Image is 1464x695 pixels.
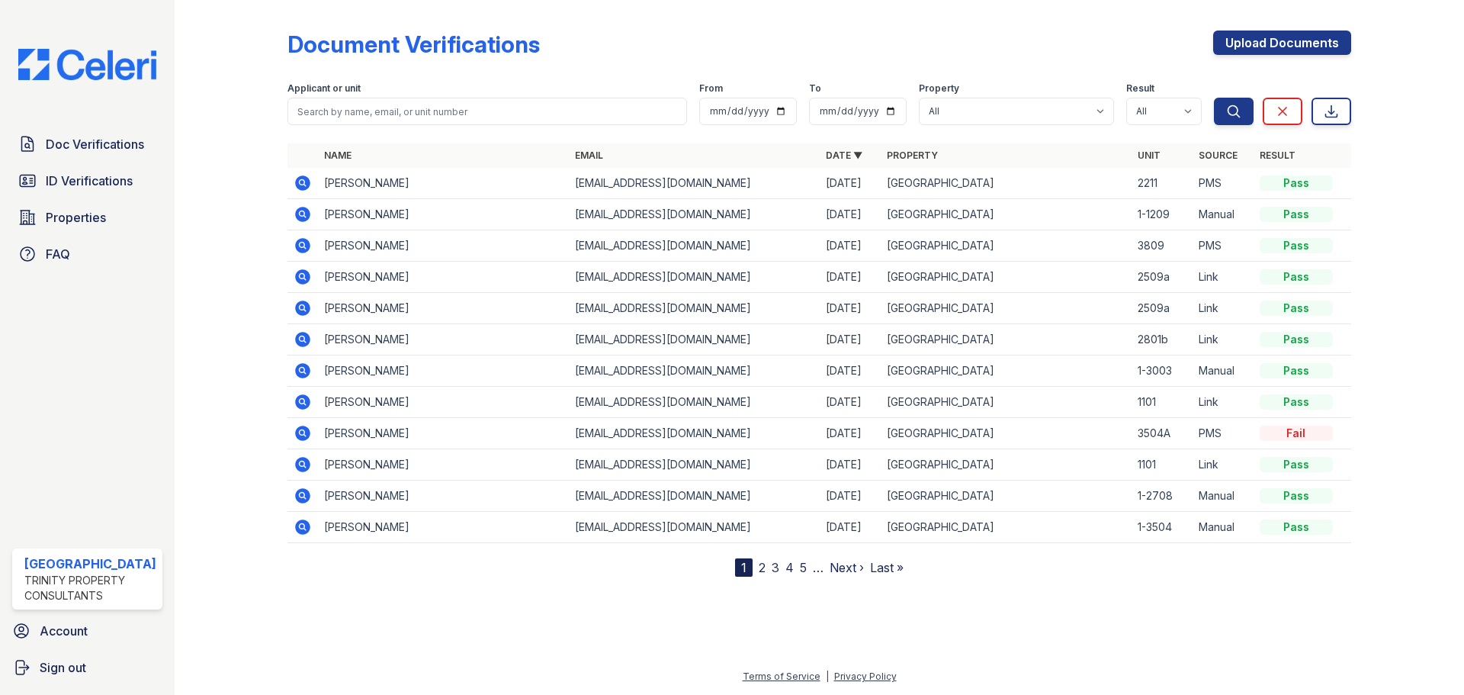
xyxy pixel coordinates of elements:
div: Pass [1260,332,1333,347]
td: 2211 [1132,168,1193,199]
td: [GEOGRAPHIC_DATA] [881,356,1132,387]
span: Properties [46,208,106,227]
div: Pass [1260,238,1333,253]
a: Last » [870,560,904,575]
td: 2801b [1132,324,1193,356]
td: Manual [1193,199,1254,230]
td: [GEOGRAPHIC_DATA] [881,512,1132,543]
a: ID Verifications [12,166,162,196]
a: Name [324,150,352,161]
td: [PERSON_NAME] [318,418,569,449]
td: [EMAIL_ADDRESS][DOMAIN_NAME] [569,356,820,387]
td: [PERSON_NAME] [318,199,569,230]
a: Sign out [6,652,169,683]
span: Sign out [40,658,86,677]
a: Source [1199,150,1238,161]
label: To [809,82,821,95]
label: From [699,82,723,95]
td: [GEOGRAPHIC_DATA] [881,262,1132,293]
td: [DATE] [820,199,881,230]
td: [GEOGRAPHIC_DATA] [881,199,1132,230]
div: 1 [735,558,753,577]
td: [DATE] [820,324,881,356]
td: [GEOGRAPHIC_DATA] [881,230,1132,262]
td: [PERSON_NAME] [318,387,569,418]
td: [GEOGRAPHIC_DATA] [881,168,1132,199]
td: 3504A [1132,418,1193,449]
div: Pass [1260,301,1333,316]
a: 3 [772,560,779,575]
td: Manual [1193,512,1254,543]
div: Pass [1260,394,1333,410]
a: 2 [759,560,766,575]
td: [DATE] [820,449,881,481]
td: [EMAIL_ADDRESS][DOMAIN_NAME] [569,481,820,512]
td: 1-3504 [1132,512,1193,543]
td: [PERSON_NAME] [318,293,569,324]
a: Doc Verifications [12,129,162,159]
td: [GEOGRAPHIC_DATA] [881,387,1132,418]
td: [DATE] [820,356,881,387]
label: Property [919,82,959,95]
a: Result [1260,150,1295,161]
td: [PERSON_NAME] [318,481,569,512]
td: Manual [1193,481,1254,512]
td: [PERSON_NAME] [318,262,569,293]
div: Document Verifications [287,31,540,58]
td: Link [1193,449,1254,481]
span: FAQ [46,245,70,263]
td: [GEOGRAPHIC_DATA] [881,418,1132,449]
span: Account [40,622,88,640]
a: Date ▼ [826,150,862,161]
td: [EMAIL_ADDRESS][DOMAIN_NAME] [569,168,820,199]
td: [EMAIL_ADDRESS][DOMAIN_NAME] [569,324,820,356]
td: PMS [1193,168,1254,199]
a: Email [575,150,603,161]
td: [EMAIL_ADDRESS][DOMAIN_NAME] [569,387,820,418]
td: [GEOGRAPHIC_DATA] [881,449,1132,481]
td: [DATE] [820,168,881,199]
td: Link [1193,262,1254,293]
a: Privacy Policy [834,671,897,682]
a: Upload Documents [1213,31,1351,55]
td: [DATE] [820,230,881,262]
span: Doc Verifications [46,135,144,153]
td: [GEOGRAPHIC_DATA] [881,481,1132,512]
td: PMS [1193,230,1254,262]
a: 5 [800,560,807,575]
td: PMS [1193,418,1254,449]
a: Terms of Service [743,671,820,682]
td: Manual [1193,356,1254,387]
td: 1101 [1132,387,1193,418]
td: [EMAIL_ADDRESS][DOMAIN_NAME] [569,418,820,449]
a: Properties [12,202,162,233]
td: [DATE] [820,293,881,324]
td: [DATE] [820,512,881,543]
td: [DATE] [820,481,881,512]
td: [EMAIL_ADDRESS][DOMAIN_NAME] [569,262,820,293]
td: [EMAIL_ADDRESS][DOMAIN_NAME] [569,512,820,543]
span: … [813,558,823,577]
td: 2509a [1132,293,1193,324]
td: [EMAIL_ADDRESS][DOMAIN_NAME] [569,293,820,324]
div: Pass [1260,363,1333,378]
td: 1-3003 [1132,356,1193,387]
a: Unit [1138,150,1161,161]
div: Pass [1260,457,1333,472]
td: [PERSON_NAME] [318,324,569,356]
td: [PERSON_NAME] [318,512,569,543]
a: Next › [830,560,864,575]
td: [PERSON_NAME] [318,230,569,262]
td: 1101 [1132,449,1193,481]
div: Trinity Property Consultants [24,573,156,603]
div: Pass [1260,175,1333,191]
a: Account [6,616,169,646]
input: Search by name, email, or unit number [287,98,687,125]
a: FAQ [12,239,162,269]
a: Property [887,150,938,161]
td: Link [1193,324,1254,356]
td: [EMAIL_ADDRESS][DOMAIN_NAME] [569,230,820,262]
a: 4 [785,560,794,575]
div: Pass [1260,520,1333,535]
td: Link [1193,293,1254,324]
